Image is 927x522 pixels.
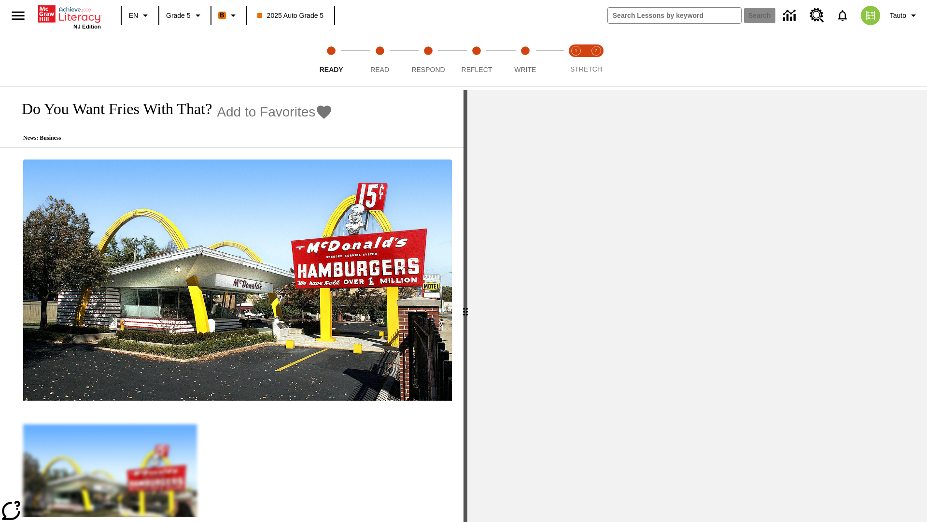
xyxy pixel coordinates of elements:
[777,2,804,29] a: Data Center
[886,7,923,24] button: Profile/Settings
[400,33,456,86] button: Respond step 3 of 5
[162,7,208,24] button: Grade: Grade 5, Select a grade
[4,1,32,30] button: Open side menu
[562,33,590,86] button: Stretch Read step 1 of 2
[861,6,880,25] img: avatar image
[370,66,389,73] span: Read
[462,66,492,73] span: Reflect
[890,11,906,21] span: Tauto
[217,103,333,120] button: Add to Favorites - Do You Want Fries With That?
[855,3,886,28] button: Select a new avatar
[129,11,138,21] span: EN
[320,66,343,73] span: Ready
[257,11,324,21] span: 2025 Auto Grade 5
[303,33,359,86] button: Ready step 1 of 5
[125,7,155,24] button: Language: EN, Select a language
[38,3,101,29] div: Home
[449,33,505,86] button: Reflect step 4 of 5
[73,24,101,29] span: NJ Edition
[804,2,830,29] a: Resource Center, Will open in new tab
[351,33,407,86] button: Read step 2 of 5
[467,90,927,522] div: activity
[463,90,467,522] div: Press Enter or Spacebar and then press right and left arrow keys to move the slider
[217,104,315,120] span: Add to Favorites
[830,3,855,28] a: Notifications
[12,134,333,142] p: News: Business
[411,66,445,73] span: Respond
[23,159,452,401] img: One of the first McDonald's stores, with the iconic red sign and golden arches.
[595,48,597,53] text: 2
[12,100,212,118] h1: Do You Want Fries With That?
[575,48,577,53] text: 1
[214,7,243,24] button: Boost Class color is orange. Change class color
[570,65,602,73] span: STRETCH
[220,9,225,21] span: B
[582,33,610,86] button: Stretch Respond step 2 of 2
[514,66,536,73] span: Write
[497,33,553,86] button: Write step 5 of 5
[166,11,191,21] span: Grade 5
[608,8,741,23] input: search field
